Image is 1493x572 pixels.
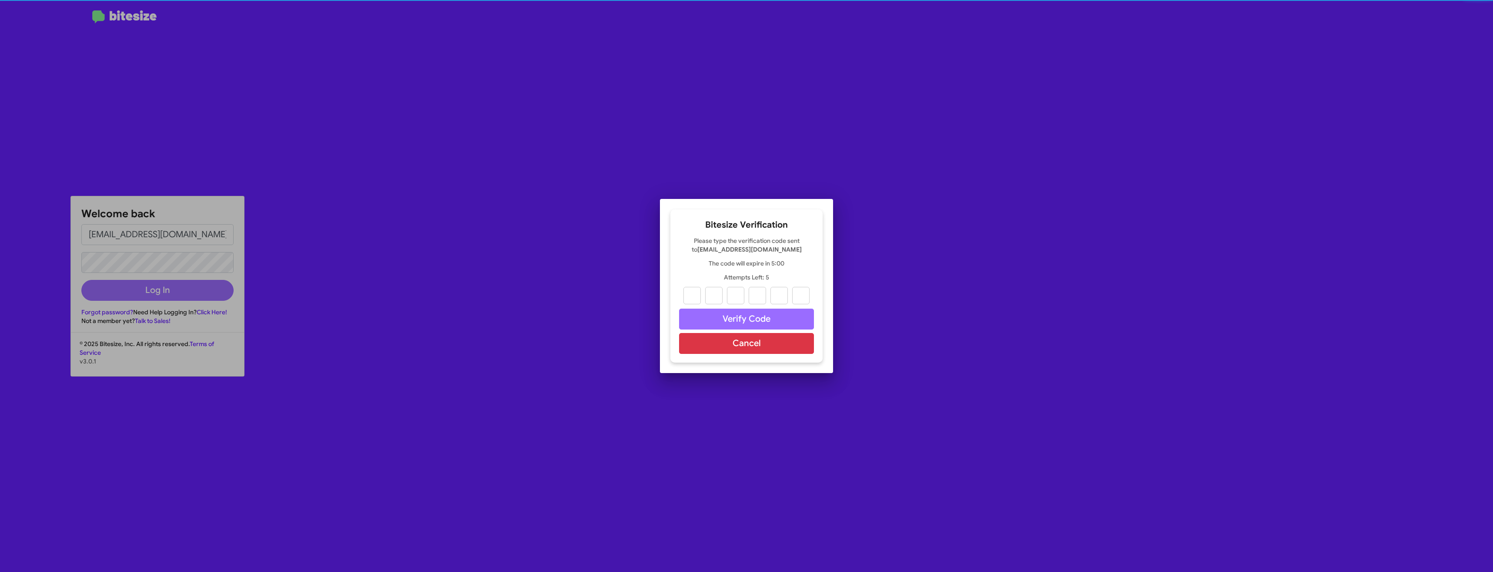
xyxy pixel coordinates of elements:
h2: Bitesize Verification [679,218,814,232]
p: Attempts Left: 5 [679,273,814,282]
strong: [EMAIL_ADDRESS][DOMAIN_NAME] [697,246,802,253]
p: Please type the verification code sent to [679,236,814,254]
p: The code will expire in 5:00 [679,259,814,268]
button: Cancel [679,333,814,354]
button: Verify Code [679,309,814,330]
